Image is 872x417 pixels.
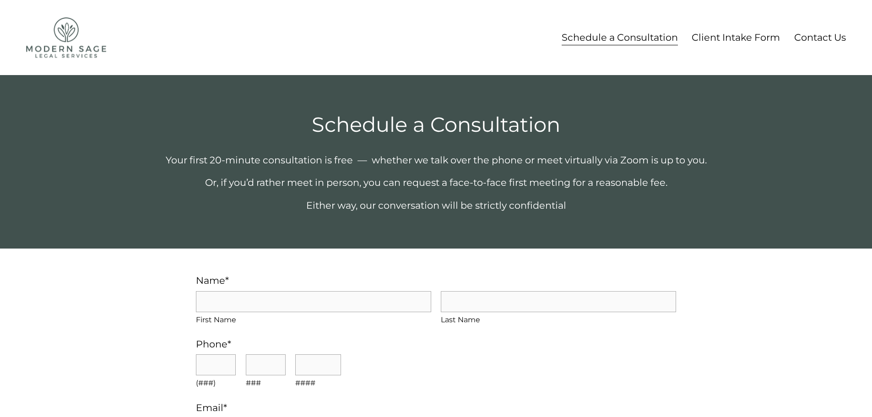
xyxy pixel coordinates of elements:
input: First Name [196,291,431,312]
legend: Phone [196,336,231,352]
p: Or, if you’d rather meet in person, you can request a face-to-face first meeting for a reasonable... [116,175,757,190]
h2: Schedule a Consultation [116,111,757,138]
a: Schedule a Consultation [562,29,678,46]
a: Contact Us [794,29,846,46]
img: Modern Sage Legal Services [26,17,106,58]
input: (###) [196,354,236,375]
label: Email [196,400,677,415]
legend: Name [196,273,229,288]
a: Client Intake Form [692,29,780,46]
span: #### [295,377,341,389]
span: Last Name [441,314,676,326]
span: ### [246,377,286,389]
p: Either way, our conversation will be strictly confidential [116,198,757,213]
input: ### [246,354,286,375]
input: Last Name [441,291,676,312]
input: #### [295,354,341,375]
span: (###) [196,377,236,389]
p: Your first 20-minute consultation is free — whether we talk over the phone or meet virtually via ... [116,152,757,168]
span: First Name [196,314,431,326]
